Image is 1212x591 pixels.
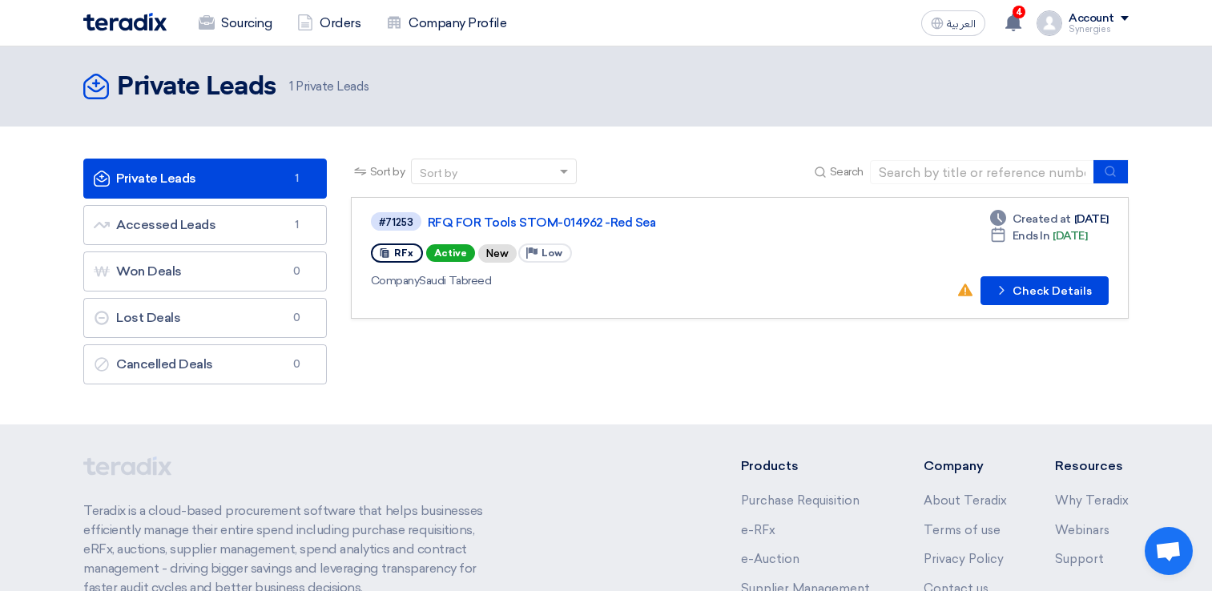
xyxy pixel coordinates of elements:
[371,274,420,287] span: Company
[1055,493,1129,508] a: Why Teradix
[1013,6,1025,18] span: 4
[947,18,976,30] span: العربية
[741,552,799,566] a: e-Auction
[1055,552,1104,566] a: Support
[426,244,475,262] span: Active
[394,247,413,259] span: RFx
[284,6,373,41] a: Orders
[379,217,413,227] div: #71253
[870,160,1094,184] input: Search by title or reference number
[288,263,307,279] span: 0
[478,244,517,263] div: New
[1069,25,1129,34] div: Synergies
[1055,523,1109,537] a: Webinars
[741,523,775,537] a: e-RFx
[420,165,457,182] div: Sort by
[288,217,307,233] span: 1
[924,523,1001,537] a: Terms of use
[288,171,307,187] span: 1
[990,227,1088,244] div: [DATE]
[741,493,860,508] a: Purchase Requisition
[921,10,985,36] button: العربية
[741,456,876,476] li: Products
[1013,211,1071,227] span: Created at
[924,456,1007,476] li: Company
[289,79,293,94] span: 1
[542,247,562,259] span: Low
[83,298,327,338] a: Lost Deals0
[83,159,327,199] a: Private Leads1
[83,13,167,31] img: Teradix logo
[428,215,828,230] a: RFQ FOR Tools STOM-014962 -Red Sea
[186,6,284,41] a: Sourcing
[924,493,1007,508] a: About Teradix
[371,272,831,289] div: Saudi Tabreed
[288,310,307,326] span: 0
[830,163,864,180] span: Search
[83,344,327,384] a: Cancelled Deals0
[990,211,1109,227] div: [DATE]
[83,251,327,291] a: Won Deals0
[83,205,327,245] a: Accessed Leads1
[289,78,368,96] span: Private Leads
[288,356,307,372] span: 0
[924,552,1004,566] a: Privacy Policy
[1069,12,1114,26] div: Account
[980,276,1109,305] button: Check Details
[1145,527,1193,575] a: Open chat
[1013,227,1050,244] span: Ends In
[1037,10,1062,36] img: profile_test.png
[117,71,276,103] h2: Private Leads
[1055,456,1129,476] li: Resources
[370,163,405,180] span: Sort by
[373,6,519,41] a: Company Profile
